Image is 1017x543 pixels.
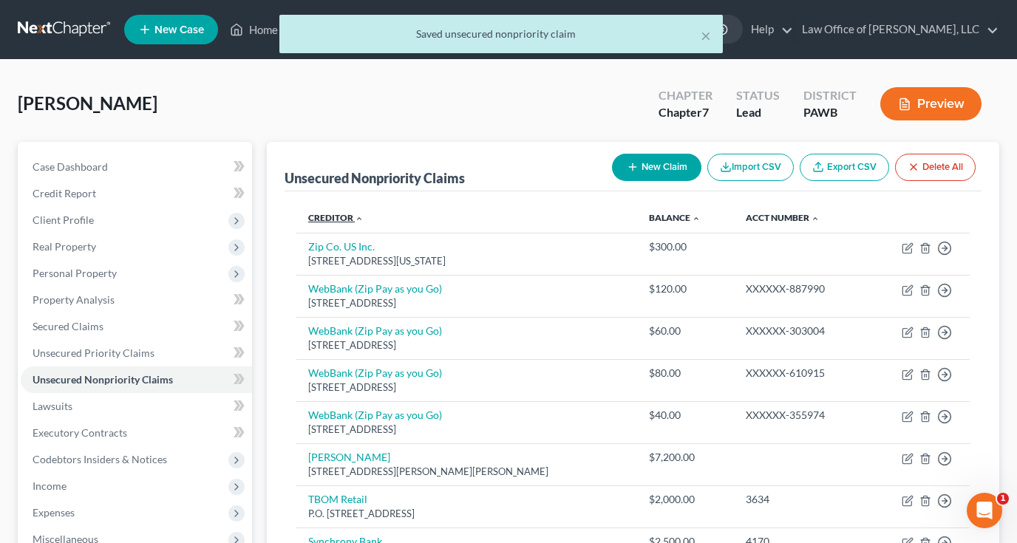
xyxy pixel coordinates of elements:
button: × [701,27,711,44]
a: WebBank (Zip Pay as you Go) [308,409,442,421]
div: [STREET_ADDRESS] [308,296,625,310]
div: 3634 [746,492,854,507]
div: [STREET_ADDRESS] [308,380,625,395]
div: XXXXXX-303004 [746,324,854,338]
a: WebBank (Zip Pay as you Go) [308,282,442,295]
div: Chapter [659,104,712,121]
div: XXXXXX-610915 [746,366,854,380]
div: Saved unsecured nonpriority claim [291,27,711,41]
a: Zip Co. US Inc. [308,240,375,253]
a: Credit Report [21,180,252,207]
span: Expenses [33,506,75,519]
i: expand_less [355,214,364,223]
a: Executory Contracts [21,420,252,446]
span: Personal Property [33,267,117,279]
span: Codebtors Insiders & Notices [33,453,167,465]
div: $2,000.00 [649,492,723,507]
a: Unsecured Nonpriority Claims [21,366,252,393]
i: expand_less [692,214,701,223]
div: PAWB [803,104,857,121]
span: Unsecured Priority Claims [33,346,154,359]
span: Client Profile [33,214,94,226]
span: Case Dashboard [33,160,108,173]
div: Lead [736,104,780,121]
button: Delete All [895,154,976,181]
div: [STREET_ADDRESS] [308,423,625,437]
div: XXXXXX-355974 [746,408,854,423]
div: [STREET_ADDRESS][US_STATE] [308,254,625,268]
button: Preview [880,87,982,120]
i: expand_less [811,214,820,223]
div: $60.00 [649,324,723,338]
a: Case Dashboard [21,154,252,180]
span: Lawsuits [33,400,72,412]
button: Import CSV [707,154,794,181]
a: Property Analysis [21,287,252,313]
a: Export CSV [800,154,889,181]
span: Credit Report [33,187,96,199]
span: Income [33,479,67,492]
span: Executory Contracts [33,426,127,439]
iframe: Intercom live chat [967,493,1002,528]
span: Secured Claims [33,320,103,332]
span: Property Analysis [33,293,115,306]
div: Status [736,87,780,104]
span: 1 [997,493,1009,505]
div: XXXXXX-887990 [746,281,854,296]
a: [PERSON_NAME] [308,451,390,463]
span: 7 [702,105,709,119]
span: Unsecured Nonpriority Claims [33,373,173,386]
div: District [803,87,857,104]
span: [PERSON_NAME] [18,92,157,114]
a: Lawsuits [21,393,252,420]
div: $7,200.00 [649,450,723,465]
a: WebBank (Zip Pay as you Go) [308,324,442,337]
button: New Claim [612,154,701,181]
a: TBOM Retail [308,493,367,505]
div: $120.00 [649,281,723,296]
a: Unsecured Priority Claims [21,340,252,366]
div: [STREET_ADDRESS][PERSON_NAME][PERSON_NAME] [308,465,625,479]
div: Chapter [659,87,712,104]
div: P.O. [STREET_ADDRESS] [308,507,625,521]
div: $40.00 [649,408,723,423]
div: Unsecured Nonpriority Claims [285,169,465,187]
a: Creditor expand_less [308,212,364,223]
a: Balance expand_less [649,212,701,223]
a: WebBank (Zip Pay as you Go) [308,366,442,379]
a: Acct Number expand_less [746,212,820,223]
a: Secured Claims [21,313,252,340]
div: $80.00 [649,366,723,380]
div: $300.00 [649,239,723,254]
div: [STREET_ADDRESS] [308,338,625,352]
span: Real Property [33,240,96,253]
